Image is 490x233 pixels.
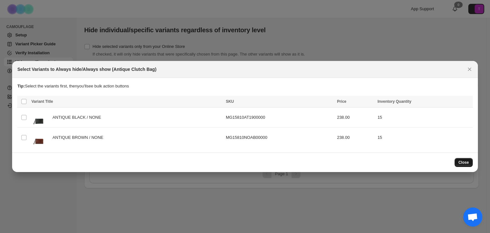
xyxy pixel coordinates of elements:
[375,108,472,128] td: 15
[52,114,104,121] span: ANTIQUE BLACK / NONE
[224,108,335,128] td: MG15810AT1900000
[31,130,47,146] img: MG15810_NOAB_color_01.jpg
[335,108,375,128] td: 238.00
[335,128,375,148] td: 238.00
[31,109,47,125] img: MG15810_AT19_color_01.jpg
[375,128,472,148] td: 15
[463,207,482,227] a: Open chat
[458,160,469,165] span: Close
[224,128,335,148] td: MG15810NOAB00000
[226,99,234,104] span: SKU
[455,158,473,167] button: Close
[377,99,411,104] span: Inventory Quantity
[52,134,107,141] span: ANTIQUE BROWN / NONE
[465,65,474,74] button: Close
[17,84,25,88] strong: Tip:
[17,66,156,72] h2: Select Variants to Always hide/Always show (Antique Clutch Bag)
[337,99,346,104] span: Price
[17,83,472,89] p: Select the variants first, then you'll see bulk action buttons
[31,99,53,104] span: Variant Title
